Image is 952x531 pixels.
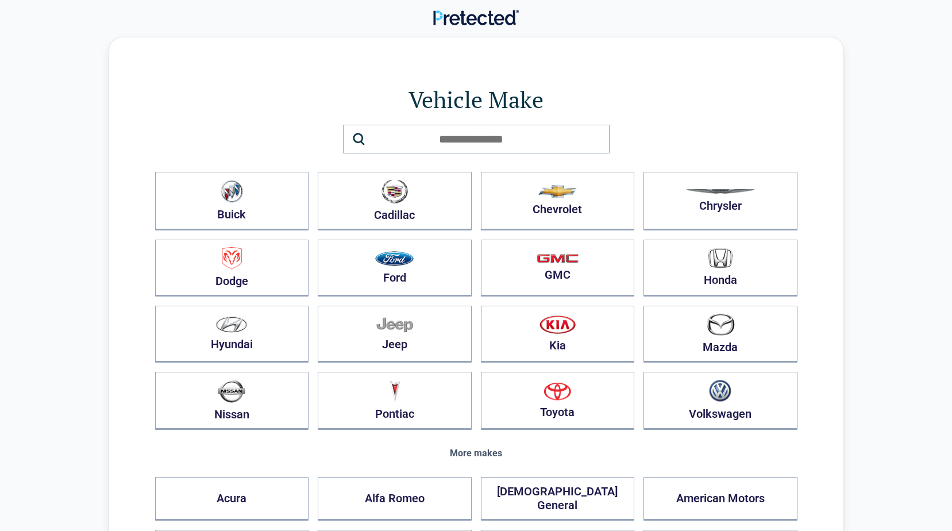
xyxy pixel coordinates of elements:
button: Cadillac [318,172,472,230]
button: Ford [318,240,472,297]
button: Nissan [155,372,309,430]
button: Buick [155,172,309,230]
button: GMC [481,240,635,297]
div: More makes [155,448,797,459]
h1: Vehicle Make [155,83,797,116]
button: Pontiac [318,372,472,430]
button: American Motors [643,477,797,521]
button: Toyota [481,372,635,430]
button: Dodge [155,240,309,297]
button: Chrysler [643,172,797,230]
button: Alfa Romeo [318,477,472,521]
button: Chevrolet [481,172,635,230]
button: Honda [643,240,797,297]
button: Acura [155,477,309,521]
button: Hyundai [155,306,309,363]
button: [DEMOGRAPHIC_DATA] General [481,477,635,521]
button: Kia [481,306,635,363]
button: Mazda [643,306,797,363]
button: Jeep [318,306,472,363]
button: Volkswagen [643,372,797,430]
